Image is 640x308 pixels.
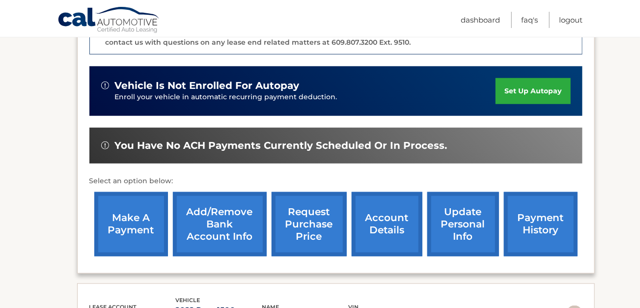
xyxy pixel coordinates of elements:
a: Logout [559,12,583,28]
a: Add/Remove bank account info [173,192,267,256]
p: Enroll your vehicle in automatic recurring payment deduction. [115,92,496,103]
a: payment history [504,192,578,256]
a: update personal info [427,192,499,256]
img: alert-white.svg [101,141,109,149]
a: Cal Automotive [57,6,161,35]
img: alert-white.svg [101,82,109,89]
span: You have no ACH payments currently scheduled or in process. [115,140,447,152]
a: make a payment [94,192,168,256]
span: vehicle [176,297,200,304]
p: Select an option below: [89,175,583,187]
p: The end of your lease is approaching soon. A member of our lease end team will be in touch soon t... [106,14,576,47]
a: account details [352,192,422,256]
a: Dashboard [461,12,500,28]
a: request purchase price [272,192,347,256]
a: FAQ's [521,12,538,28]
span: vehicle is not enrolled for autopay [115,80,300,92]
a: set up autopay [496,78,570,104]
